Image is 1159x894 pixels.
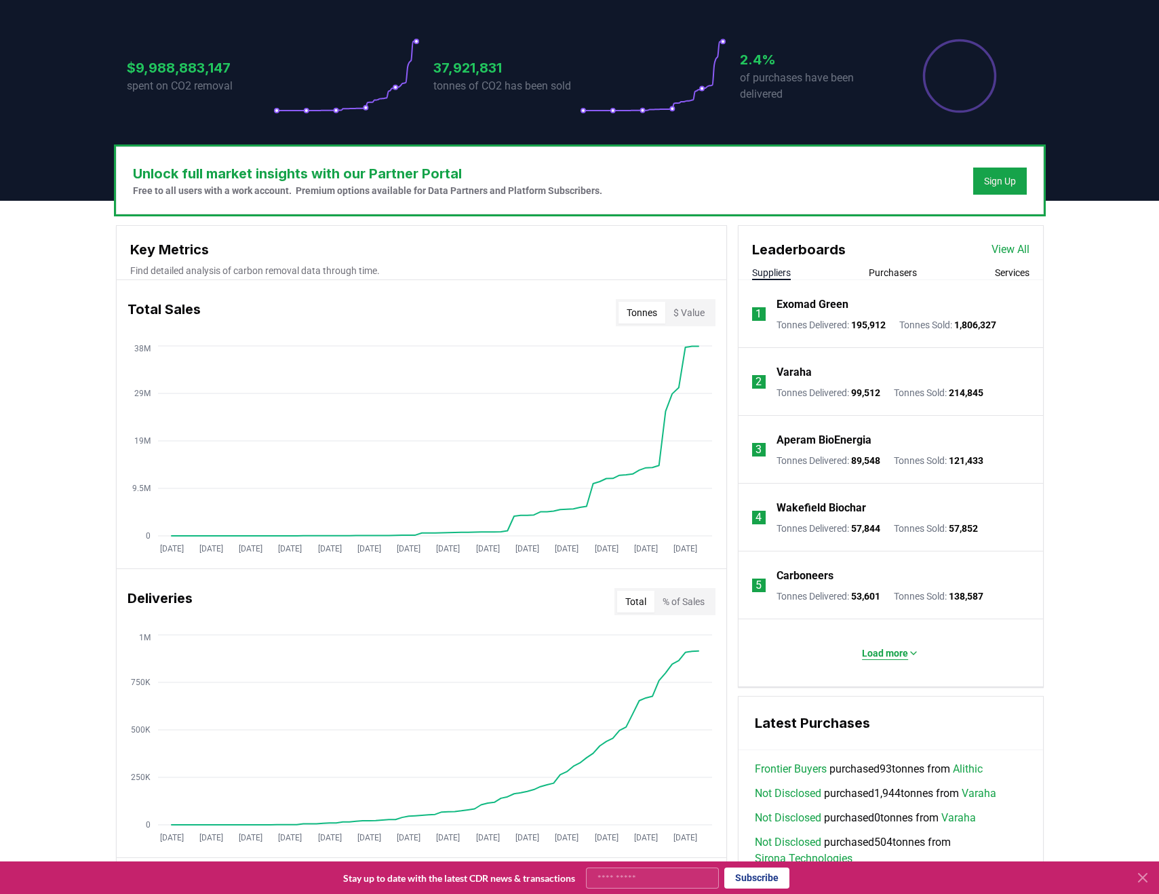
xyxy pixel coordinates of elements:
p: 5 [755,577,762,594]
tspan: 250K [131,773,151,782]
a: Varaha [962,785,996,802]
a: Aperam BioEnergia [777,432,871,448]
tspan: [DATE] [159,833,183,842]
tspan: 19M [134,436,151,446]
tspan: [DATE] [436,833,460,842]
tspan: [DATE] [475,833,499,842]
tspan: [DATE] [633,833,657,842]
tspan: [DATE] [673,833,697,842]
tspan: [DATE] [515,833,538,842]
button: $ Value [665,302,713,324]
tspan: 0 [146,820,151,830]
p: Tonnes Delivered : [777,454,880,467]
tspan: [DATE] [317,544,341,553]
tspan: [DATE] [239,544,262,553]
tspan: 1M [139,633,151,642]
button: Load more [851,640,930,667]
p: Find detailed analysis of carbon removal data through time. [130,264,713,277]
a: Not Disclosed [755,785,821,802]
p: Tonnes Delivered : [777,522,880,535]
a: Sign Up [984,174,1016,188]
tspan: [DATE] [436,544,460,553]
span: purchased 0 tonnes from [755,810,976,826]
a: Varaha [777,364,812,381]
tspan: [DATE] [199,544,222,553]
a: Not Disclosed [755,834,821,851]
h3: Total Sales [127,299,201,326]
span: 89,548 [851,455,880,466]
h3: 37,921,831 [433,58,580,78]
span: 195,912 [851,319,886,330]
p: Tonnes Delivered : [777,386,880,400]
tspan: 38M [134,344,151,353]
h3: Unlock full market insights with our Partner Portal [133,163,602,184]
h3: Key Metrics [130,239,713,260]
span: 121,433 [949,455,983,466]
tspan: [DATE] [515,544,538,553]
p: Load more [862,646,908,660]
tspan: 0 [146,531,151,541]
p: of purchases have been delivered [740,70,886,102]
tspan: [DATE] [633,544,657,553]
tspan: [DATE] [594,833,618,842]
p: Tonnes Delivered : [777,589,880,603]
tspan: [DATE] [278,833,302,842]
h3: Leaderboards [752,239,846,260]
button: Tonnes [618,302,665,324]
span: purchased 504 tonnes from [755,834,1027,867]
span: 57,844 [851,523,880,534]
a: Sirona Technologies [755,851,852,867]
span: 1,806,327 [954,319,996,330]
span: purchased 93 tonnes from [755,761,983,777]
a: Wakefield Biochar [777,500,866,516]
a: Exomad Green [777,296,848,313]
tspan: [DATE] [397,833,420,842]
p: Tonnes Sold : [894,454,983,467]
p: tonnes of CO2 has been sold [433,78,580,94]
span: 57,852 [949,523,978,534]
span: 214,845 [949,387,983,398]
tspan: [DATE] [397,544,420,553]
button: Sign Up [973,168,1027,195]
tspan: [DATE] [159,544,183,553]
span: 53,601 [851,591,880,602]
h3: Latest Purchases [755,713,1027,733]
button: Suppliers [752,266,791,279]
tspan: 500K [131,725,151,735]
a: Carboneers [777,568,833,584]
p: spent on CO2 removal [127,78,273,94]
p: 2 [755,374,762,390]
tspan: [DATE] [199,833,222,842]
tspan: 9.5M [132,484,151,493]
span: 99,512 [851,387,880,398]
tspan: [DATE] [555,544,578,553]
span: purchased 1,944 tonnes from [755,785,996,802]
p: Free to all users with a work account. Premium options available for Data Partners and Platform S... [133,184,602,197]
a: Frontier Buyers [755,761,827,777]
h3: 2.4% [740,50,886,70]
button: % of Sales [654,591,713,613]
tspan: [DATE] [357,833,380,842]
button: Services [995,266,1029,279]
tspan: [DATE] [594,544,618,553]
p: Tonnes Sold : [899,318,996,332]
p: 3 [755,442,762,458]
tspan: 29M [134,389,151,398]
tspan: [DATE] [239,833,262,842]
tspan: 750K [131,678,151,687]
tspan: [DATE] [278,544,302,553]
tspan: [DATE] [555,833,578,842]
p: 4 [755,509,762,526]
h3: $9,988,883,147 [127,58,273,78]
a: Varaha [941,810,976,826]
div: Percentage of sales delivered [922,38,998,114]
button: Purchasers [869,266,917,279]
tspan: [DATE] [357,544,380,553]
tspan: [DATE] [475,544,499,553]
